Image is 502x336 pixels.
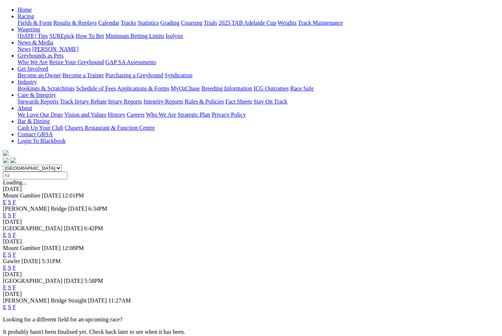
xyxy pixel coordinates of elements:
a: F [13,251,16,258]
div: [DATE] [3,291,499,297]
a: S [8,199,11,205]
a: S [8,265,11,271]
span: 12:08PM [62,245,84,251]
div: Wagering [18,33,499,39]
a: F [13,265,16,271]
a: E [3,304,7,310]
a: ICG Outcomes [254,85,289,91]
a: Login To Blackbook [18,138,66,144]
span: Loading... [3,179,27,185]
span: Mount Gambier [3,192,40,199]
div: [DATE] [3,219,499,225]
a: E [3,212,7,218]
a: Industry [18,79,37,85]
a: Fields & Form [18,20,52,26]
a: S [8,212,11,218]
a: Track Maintenance [298,20,343,26]
a: How To Bet [76,33,104,39]
div: [DATE] [3,238,499,245]
a: SUREpick [49,33,74,39]
span: [DATE] [22,258,40,264]
a: Become a Trainer [62,72,104,78]
a: [DATE] Tips [18,33,48,39]
span: [DATE] [68,206,87,212]
div: News & Media [18,46,499,52]
a: Bookings & Scratchings [18,85,74,91]
a: Purchasing a Greyhound [105,72,163,78]
a: E [3,232,7,238]
a: F [13,212,16,218]
p: Looking for a different field for an upcoming race? [3,316,499,323]
div: [DATE] [3,186,499,192]
a: Care & Integrity [18,92,56,98]
a: Schedule of Fees [76,85,116,91]
a: E [3,265,7,271]
span: 5:31PM [42,258,61,264]
a: About [18,105,32,111]
span: [DATE] [42,245,61,251]
a: History [108,112,125,118]
a: Race Safe [290,85,313,91]
a: News [18,46,31,52]
a: F [13,284,16,290]
a: [PERSON_NAME] [32,46,78,52]
div: Greyhounds as Pets [18,59,499,66]
img: logo-grsa-white.png [3,150,9,156]
div: Industry [18,85,499,92]
span: [GEOGRAPHIC_DATA] [3,225,62,231]
a: Cash Up Your Club [18,125,63,131]
a: S [8,251,11,258]
a: Stewards Reports [18,98,58,105]
span: [DATE] [64,225,83,231]
span: [DATE] [64,278,83,284]
a: Results & Replays [53,20,97,26]
a: Trials [204,20,217,26]
div: Racing [18,20,499,26]
a: Isolynx [166,33,183,39]
a: 2025 TAB Adelaide Cup [219,20,276,26]
span: 12:01PM [62,192,84,199]
a: F [13,304,16,310]
a: Injury Reports [108,98,142,105]
a: Calendar [98,20,119,26]
a: Get Involved [18,66,48,72]
a: Home [18,7,32,13]
a: News & Media [18,39,53,46]
a: Tracks [121,20,136,26]
partial: It probably hasn't been finalised yet. Check back later to see when it has been. [3,329,185,335]
a: Track Injury Rebate [60,98,107,105]
span: 5:58PM [84,278,103,284]
a: Strategic Plan [178,112,210,118]
a: We Love Our Dogs [18,112,63,118]
a: Applications & Forms [117,85,169,91]
span: 11:27AM [108,297,131,304]
a: Fact Sheets [225,98,252,105]
a: Privacy Policy [212,112,246,118]
a: E [3,199,7,205]
a: Rules & Policies [185,98,224,105]
a: Chasers Restaurant & Function Centre [65,125,155,131]
a: Syndication [165,72,192,78]
a: F [13,199,16,205]
a: Who We Are [146,112,176,118]
a: Greyhounds as Pets [18,52,63,59]
span: 6:42PM [84,225,103,231]
a: Vision and Values [64,112,106,118]
span: [PERSON_NAME] Bridge [3,206,67,212]
a: Contact GRSA [18,131,53,137]
div: [DATE] [3,271,499,278]
span: [DATE] [42,192,61,199]
a: Coursing [181,20,202,26]
span: Mount Gambier [3,245,40,251]
a: S [8,284,11,290]
span: [DATE] [88,297,107,304]
div: Bar & Dining [18,125,499,131]
img: twitter.svg [10,157,16,163]
a: Retire Your Greyhound [49,59,104,65]
a: E [3,251,7,258]
a: S [8,232,11,238]
a: Statistics [138,20,159,26]
span: 6:34PM [88,206,107,212]
a: Breeding Information [201,85,252,91]
span: [GEOGRAPHIC_DATA] [3,278,62,284]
